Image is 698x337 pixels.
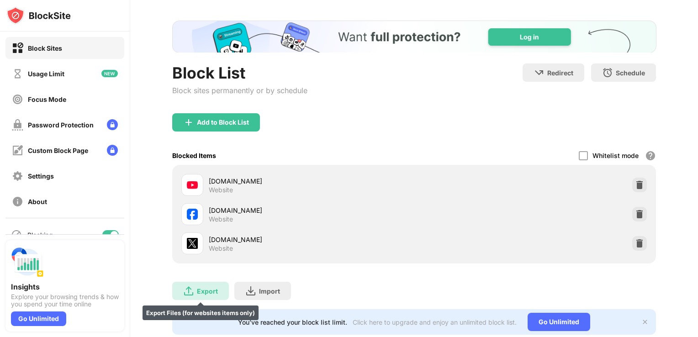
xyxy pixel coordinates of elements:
[172,21,656,53] iframe: Banner
[6,6,71,25] img: logo-blocksite.svg
[107,119,118,130] img: lock-menu.svg
[107,145,118,156] img: lock-menu.svg
[172,63,307,82] div: Block List
[11,293,119,308] div: Explore your browsing trends & how you spend your time online
[28,95,66,103] div: Focus Mode
[12,170,23,182] img: settings-off.svg
[259,287,280,295] div: Import
[209,235,414,244] div: [DOMAIN_NAME]
[172,86,307,95] div: Block sites permanently or by schedule
[28,198,47,205] div: About
[11,229,22,240] img: blocking-icon.svg
[28,70,64,78] div: Usage Limit
[616,69,645,77] div: Schedule
[641,318,649,326] img: x-button.svg
[209,244,233,253] div: Website
[197,287,218,295] div: Export
[143,305,259,320] div: Export Files (for websites items only)
[172,152,216,159] div: Blocked Items
[28,172,54,180] div: Settings
[11,311,66,326] div: Go Unlimited
[187,209,198,220] img: favicons
[12,119,23,131] img: password-protection-off.svg
[12,196,23,207] img: about-off.svg
[12,68,23,79] img: time-usage-off.svg
[209,205,414,215] div: [DOMAIN_NAME]
[197,119,249,126] div: Add to Block List
[101,70,118,77] img: new-icon.svg
[547,69,573,77] div: Redirect
[187,179,198,190] img: favicons
[12,94,23,105] img: focus-off.svg
[12,42,23,54] img: block-on.svg
[187,238,198,249] img: favicons
[28,121,94,129] div: Password Protection
[209,215,233,223] div: Website
[592,152,639,159] div: Whitelist mode
[28,44,62,52] div: Block Sites
[209,186,233,194] div: Website
[11,282,119,291] div: Insights
[11,246,44,279] img: push-insights.svg
[12,145,23,156] img: customize-block-page-off.svg
[209,176,414,186] div: [DOMAIN_NAME]
[28,147,88,154] div: Custom Block Page
[27,231,53,239] div: Blocking
[238,318,347,326] div: You’ve reached your block list limit.
[528,313,590,331] div: Go Unlimited
[353,318,517,326] div: Click here to upgrade and enjoy an unlimited block list.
